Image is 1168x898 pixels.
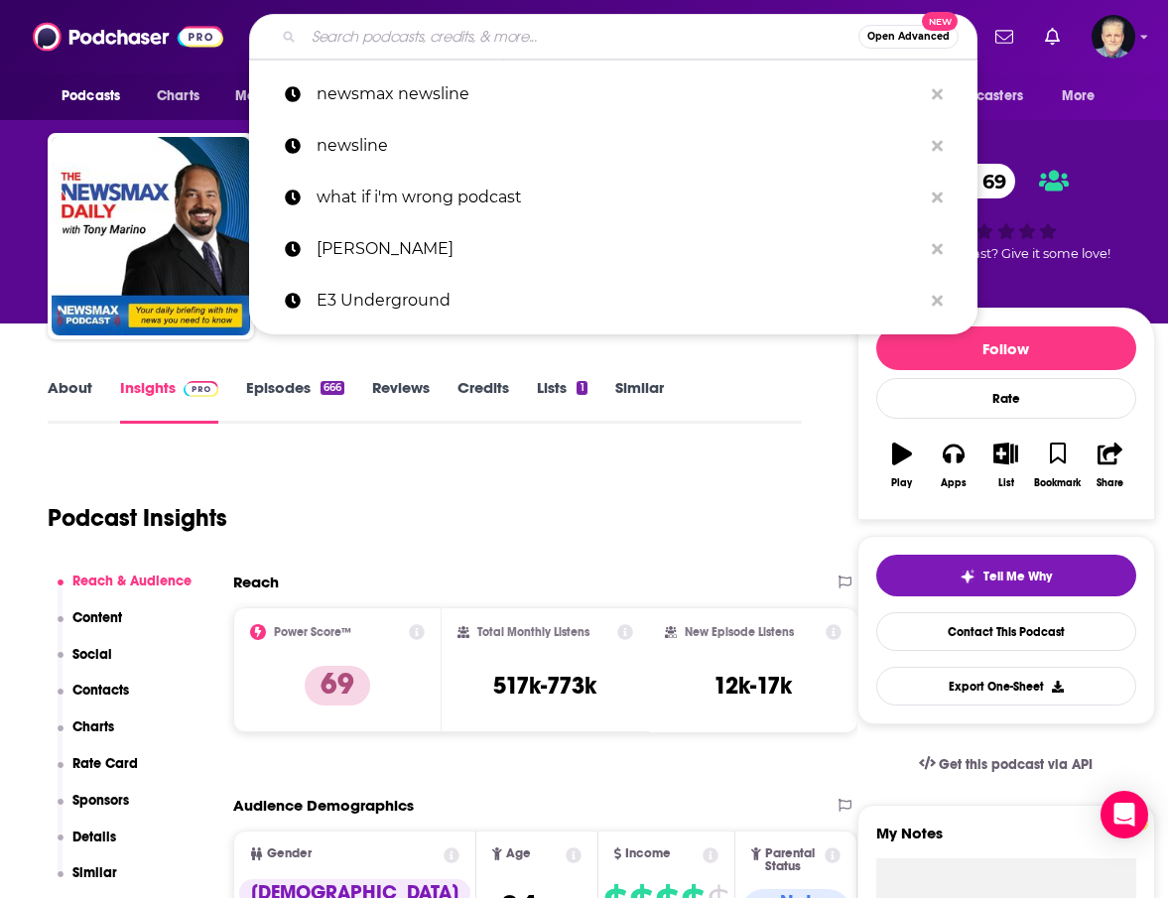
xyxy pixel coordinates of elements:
h2: New Episode Listens [685,625,794,639]
p: Reach & Audience [72,573,192,589]
img: Podchaser Pro [184,381,218,397]
p: Charts [72,718,114,735]
h2: Total Monthly Listens [477,625,589,639]
button: open menu [48,77,146,115]
div: Bookmark [1034,477,1081,489]
span: Monitoring [235,82,306,110]
span: Tell Me Why [983,569,1052,584]
p: newsline [317,120,922,172]
p: Rate Card [72,755,138,772]
button: Contacts [58,682,130,718]
span: More [1062,82,1096,110]
div: 666 [321,381,344,395]
div: 69Good podcast? Give it some love! [857,151,1155,274]
img: User Profile [1092,15,1135,59]
a: Contact This Podcast [876,612,1136,651]
h1: Podcast Insights [48,503,227,533]
button: Reach & Audience [58,573,193,609]
a: newsline [249,120,977,172]
button: Follow [876,326,1136,370]
a: Get this podcast via API [903,740,1109,789]
a: Show notifications dropdown [987,20,1021,54]
span: Age [506,847,531,860]
p: Contacts [72,682,129,699]
button: Charts [58,718,115,755]
div: Play [891,477,912,489]
a: Similar [615,378,664,424]
div: 1 [577,381,586,395]
p: what if i'm wrong podcast [317,172,922,223]
h2: Reach [233,573,279,591]
button: Rate Card [58,755,139,792]
div: Apps [941,477,967,489]
p: newsmax newsline [317,68,922,120]
p: lila rose [317,223,922,275]
span: Logged in as JonesLiterary [1092,15,1135,59]
a: InsightsPodchaser Pro [120,378,218,424]
button: open menu [1048,77,1120,115]
p: E3 Underground [317,275,922,326]
button: Bookmark [1032,430,1084,501]
a: Reviews [372,378,430,424]
input: Search podcasts, credits, & more... [304,21,858,53]
a: Episodes666 [246,378,344,424]
a: what if i'm wrong podcast [249,172,977,223]
h3: 517k-773k [493,671,596,701]
a: [PERSON_NAME] [249,223,977,275]
h3: 12k-17k [714,671,792,701]
a: newsmax newsline [249,68,977,120]
a: 69 [943,164,1016,198]
p: Content [72,609,122,626]
h2: Audience Demographics [233,796,414,815]
a: Credits [457,378,509,424]
button: Open AdvancedNew [858,25,959,49]
span: Podcasts [62,82,120,110]
div: Open Intercom Messenger [1101,791,1148,838]
span: Good podcast? Give it some love! [902,246,1110,261]
button: Play [876,430,928,501]
button: Show profile menu [1092,15,1135,59]
a: Lists1 [537,378,586,424]
span: Income [625,847,671,860]
button: Social [58,646,113,683]
a: Charts [144,77,211,115]
p: 69 [305,666,370,706]
div: Share [1097,477,1123,489]
label: My Notes [876,824,1136,858]
a: E3 Underground [249,275,977,326]
span: Get this podcast via API [939,756,1093,773]
div: Search podcasts, credits, & more... [249,14,977,60]
a: Show notifications dropdown [1037,20,1068,54]
img: Podchaser - Follow, Share and Rate Podcasts [33,18,223,56]
p: Sponsors [72,792,129,809]
a: About [48,378,92,424]
button: Details [58,829,117,865]
p: Social [72,646,112,663]
img: The Newsmax Daily [52,137,250,335]
button: List [979,430,1031,501]
button: Export One-Sheet [876,667,1136,706]
span: New [922,12,958,31]
div: List [998,477,1014,489]
button: open menu [915,77,1052,115]
img: tell me why sparkle [960,569,975,584]
span: Charts [157,82,199,110]
span: Gender [267,847,312,860]
p: Details [72,829,116,845]
span: 69 [963,164,1016,198]
span: Open Advanced [867,32,950,42]
button: tell me why sparkleTell Me Why [876,555,1136,596]
button: Content [58,609,123,646]
button: Sponsors [58,792,130,829]
button: Apps [928,430,979,501]
h2: Power Score™ [274,625,351,639]
button: Share [1084,430,1135,501]
span: Parental Status [765,847,822,873]
div: Rate [876,378,1136,419]
button: open menu [221,77,331,115]
p: Similar [72,864,117,881]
